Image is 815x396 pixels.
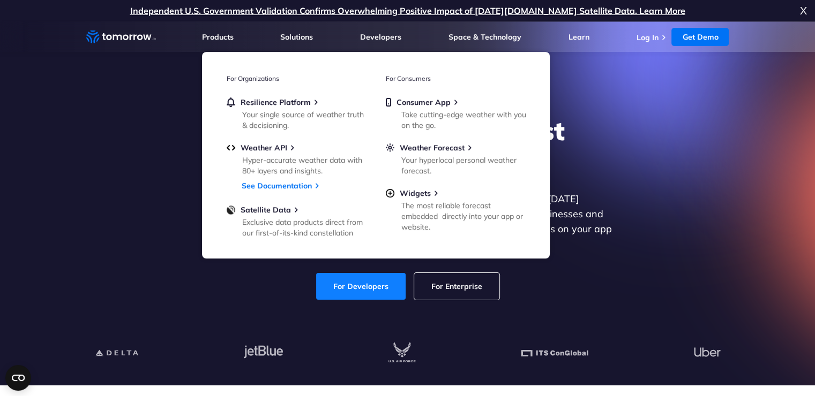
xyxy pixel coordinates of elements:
span: Weather Forecast [400,143,465,153]
a: Independent U.S. Government Validation Confirms Overwhelming Positive Impact of [DATE][DOMAIN_NAM... [130,5,685,16]
p: Get reliable and precise weather data through our free API. Count on [DATE][DOMAIN_NAME] for quic... [201,192,615,252]
div: Your hyperlocal personal weather forecast. [401,155,526,176]
img: mobile.svg [386,97,391,107]
a: Space & Technology [448,32,521,42]
a: Home link [86,29,156,45]
img: api.svg [227,143,235,153]
a: Weather ForecastYour hyperlocal personal weather forecast. [386,143,525,174]
span: Weather API [241,143,287,153]
div: Take cutting-edge weather with you on the go. [401,109,526,131]
span: Widgets [400,188,431,198]
button: Open CMP widget [5,365,31,391]
a: Products [202,32,234,42]
a: Developers [360,32,401,42]
a: Log In [636,33,658,42]
h1: Explore the World’s Best Weather API [201,115,615,179]
div: Your single source of weather truth & decisioning. [242,109,367,131]
a: For Enterprise [414,273,499,300]
a: Get Demo [671,28,729,46]
a: See Documentation [242,181,312,191]
span: Consumer App [397,97,451,107]
img: plus-circle.svg [386,188,394,198]
span: Satellite Data [241,205,291,215]
a: Resilience PlatformYour single source of weather truth & decisioning. [227,97,366,128]
div: Hyper-accurate weather data with 80+ layers and insights. [242,155,367,176]
a: Satellite DataExclusive data products direct from our first-of-its-kind constellation [227,205,366,236]
a: Learn [569,32,589,42]
img: sun.svg [386,143,394,153]
div: The most reliable forecast embedded directly into your app or website. [401,200,526,232]
div: Exclusive data products direct from our first-of-its-kind constellation [242,217,367,238]
a: Weather APIHyper-accurate weather data with 80+ layers and insights. [227,143,366,174]
span: Resilience Platform [241,97,311,107]
h3: For Consumers [386,74,525,82]
img: bell.svg [227,97,235,107]
img: satellite-data-menu.png [227,205,235,215]
a: Consumer AppTake cutting-edge weather with you on the go. [386,97,525,128]
h3: For Organizations [227,74,366,82]
a: For Developers [316,273,406,300]
a: Solutions [280,32,313,42]
a: WidgetsThe most reliable forecast embedded directly into your app or website. [386,188,525,230]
